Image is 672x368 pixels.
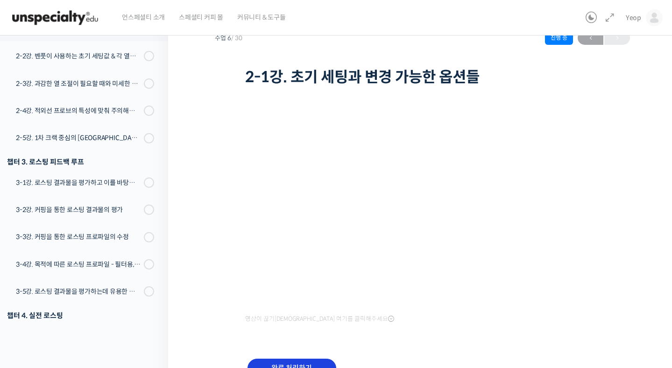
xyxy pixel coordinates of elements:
a: 홈 [3,290,62,314]
div: 챕터 4. 실전 로스팅 [7,309,154,322]
div: 3-4강. 목적에 따른 로스팅 프로파일 - 필터용, 에스프레소용 [16,259,141,269]
div: 3-2강. 커핑을 통한 로스팅 결과물의 평가 [16,205,141,215]
span: / 30 [231,34,242,42]
span: 설정 [144,304,156,312]
div: 진행 중 [545,31,573,45]
a: ←이전 [578,31,603,45]
div: 2-3강. 과감한 열 조절이 필요할 때와 미세한 열 조절이 필요할 때 [16,78,141,89]
div: 2-4강. 적외선 프로브의 특성에 맞춰 주의해야 할 점들 [16,106,141,116]
div: 3-1강. 로스팅 결과물을 평가하고 이를 바탕으로 프로파일을 설계하는 방법 [16,177,141,188]
span: Yeop [626,14,641,22]
a: 대화 [62,290,120,314]
span: 영상이 끊기[DEMOGRAPHIC_DATA] 여기를 클릭해주세요 [245,315,394,323]
div: 3-5강. 로스팅 결과물을 평가하는데 유용한 팁들 - 연수를 활용한 커핑, 커핑용 분쇄도 찾기, 로스트 레벨에 따른 QC 등 [16,286,141,297]
span: ← [578,32,603,44]
span: 수업 6 [215,35,242,41]
div: 챕터 3. 로스팅 피드백 루프 [7,156,154,168]
div: 2-5강. 1차 크랙 중심의 [GEOGRAPHIC_DATA]에 관하여 [16,133,141,143]
div: 3-3강. 커핑을 통한 로스팅 프로파일의 수정 [16,232,141,242]
h1: 2-1강. 초기 세팅과 변경 가능한 옵션들 [245,68,600,86]
span: 대화 [85,305,97,312]
a: 설정 [120,290,179,314]
span: 홈 [29,304,35,312]
div: 2-2강. 벤풋이 사용하는 초기 세팅값 & 각 열원이 하는 역할 [16,51,141,61]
